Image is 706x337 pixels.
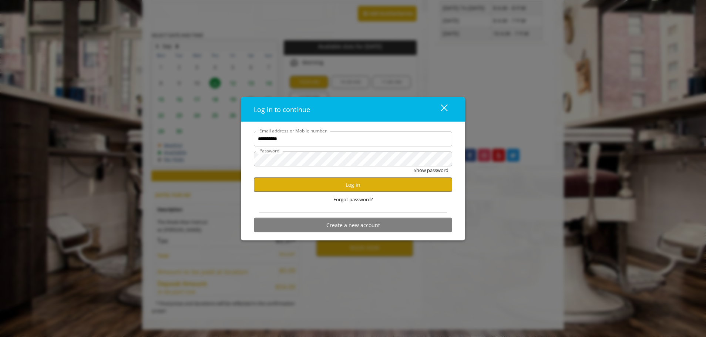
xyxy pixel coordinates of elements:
[254,178,452,192] button: Log in
[254,105,310,114] span: Log in to continue
[432,104,447,115] div: close dialog
[254,218,452,232] button: Create a new account
[333,196,373,203] span: Forgot password?
[254,151,452,166] input: Password
[427,102,452,117] button: close dialog
[414,166,448,174] button: Show password
[256,147,283,154] label: Password
[256,127,330,134] label: Email address or Mobile number
[254,131,452,146] input: Email address or Mobile number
